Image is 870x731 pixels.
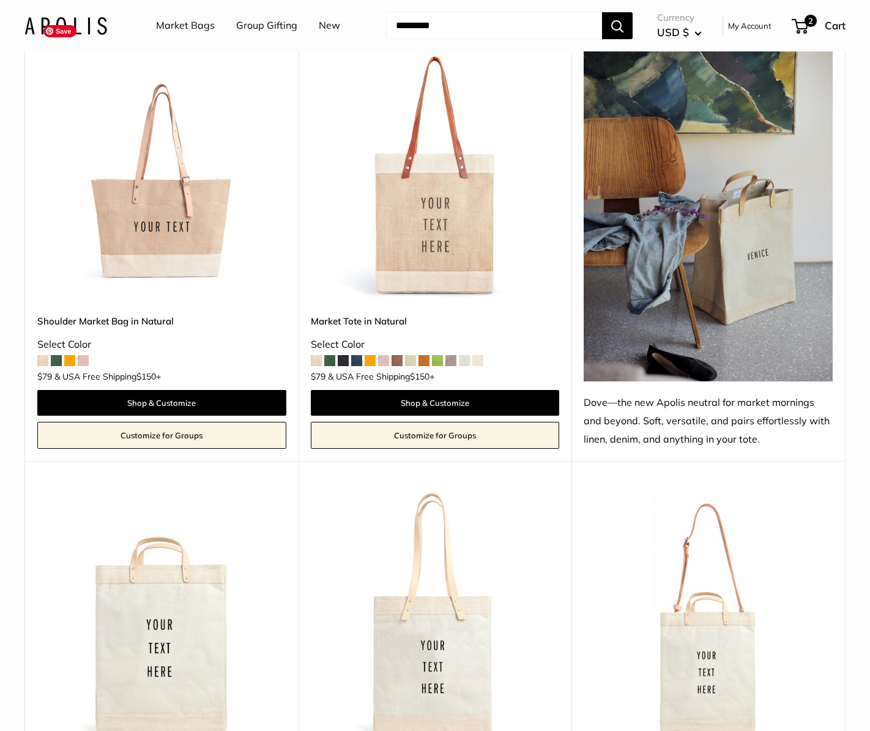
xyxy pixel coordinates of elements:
span: Cart [825,19,846,32]
span: $79 [311,371,325,382]
img: Dove—the new Apolis neutral for market mornings and beyond. Soft, versatile, and pairs effortless... [584,51,833,381]
img: Shoulder Market Bag in Natural [37,51,286,301]
span: Currency [657,9,702,26]
span: $150 [410,371,429,382]
span: $150 [136,371,156,382]
a: Group Gifting [236,17,297,35]
span: & USA Free Shipping + [54,372,161,381]
a: Market Bags [156,17,215,35]
a: description_Make it yours with custom printed text.Market Tote in Natural [311,51,560,301]
span: & USA Free Shipping + [328,372,434,381]
span: 2 [805,15,817,27]
a: Customize for Groups [37,422,286,449]
span: Save [43,25,76,37]
a: Shoulder Market Bag in Natural [37,314,286,328]
div: Select Color [311,336,560,354]
a: My Account [728,18,771,33]
a: Shop & Customize [311,390,560,416]
div: Dove—the new Apolis neutral for market mornings and beyond. Soft, versatile, and pairs effortless... [584,394,833,449]
a: Market Tote in Natural [311,314,560,328]
input: Search... [386,12,602,39]
span: USD $ [657,26,689,39]
button: USD $ [657,23,702,42]
a: Customize for Groups [311,422,560,449]
a: Shop & Customize [37,390,286,416]
a: New [319,17,340,35]
a: Shoulder Market Bag in NaturalShoulder Market Bag in Natural [37,51,286,301]
span: $79 [37,371,52,382]
a: 2 Cart [793,16,846,36]
button: Search [602,12,633,39]
div: Select Color [37,336,286,354]
img: Apolis [24,17,107,34]
img: description_Make it yours with custom printed text. [311,51,560,301]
